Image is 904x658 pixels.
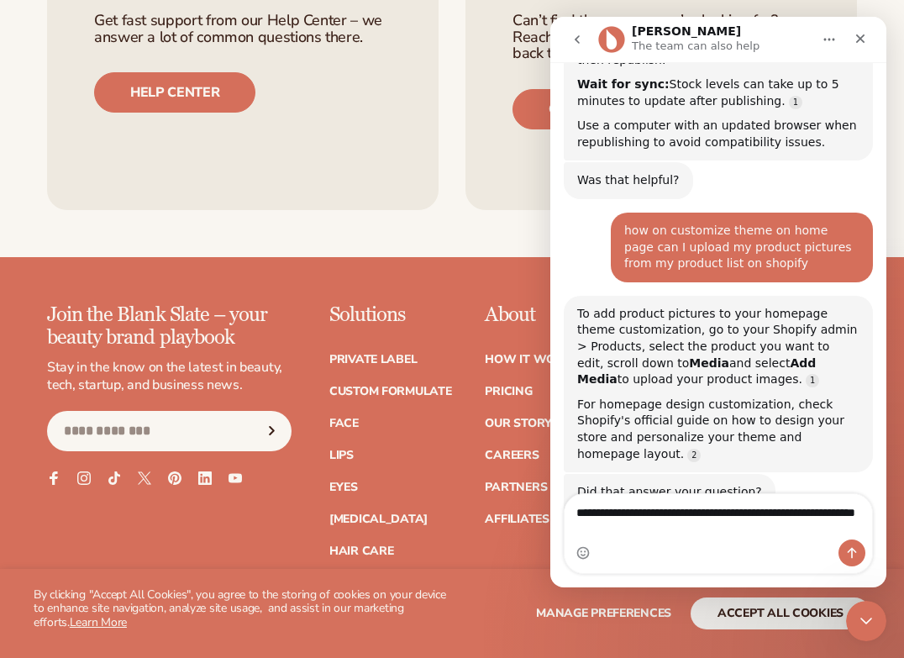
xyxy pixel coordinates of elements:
iframe: Intercom live chat [550,17,886,587]
a: Lips [329,450,354,461]
a: Help center [94,72,255,113]
p: Can’t find the answer you’re looking for? Reach out to our team directly and we’ll get back to yo... [512,13,810,62]
a: Contact us [512,89,670,129]
iframe: Intercom live chat [846,601,886,641]
p: Join the Blank Slate – your beauty brand playbook [47,304,292,349]
button: accept all cookies [691,597,870,629]
a: Custom formulate [329,386,452,397]
a: Eyes [329,482,358,493]
a: Pricing [485,386,532,397]
a: How It Works [485,354,579,366]
a: Private label [329,354,417,366]
span: Manage preferences [536,605,671,621]
p: Solutions [329,304,452,326]
a: Affiliates [485,513,549,525]
a: Our Story [485,418,551,429]
p: About [485,304,579,326]
p: Stay in the know on the latest in beauty, tech, startup, and business news. [47,359,292,394]
a: [MEDICAL_DATA] [329,513,428,525]
a: Learn More [70,614,127,630]
button: Manage preferences [536,597,671,629]
a: Careers [485,450,539,461]
p: By clicking "Accept All Cookies", you agree to the storing of cookies on your device to enhance s... [34,588,452,630]
p: Get fast support from our Help Center – we answer a lot of common questions there. [94,13,392,46]
button: Subscribe [254,411,291,451]
a: Hair Care [329,545,393,557]
a: Face [329,418,359,429]
a: Partners [485,482,547,493]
